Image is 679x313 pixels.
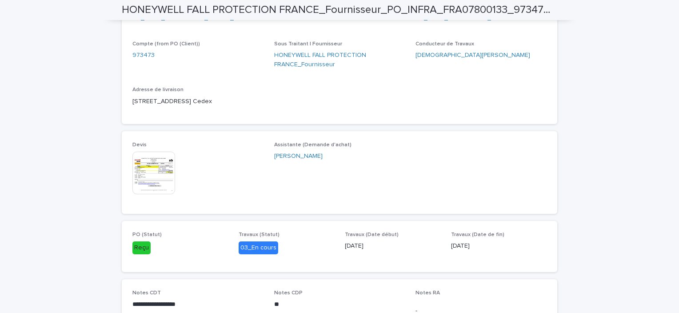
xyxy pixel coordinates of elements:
span: Sous Traitant | Fournisseur [274,41,342,47]
span: Devis [132,142,147,148]
a: [PERSON_NAME] [274,152,323,161]
span: Travaux (Date début) [345,232,399,237]
span: Notes CDP [274,290,303,296]
span: Travaux (Date de fin) [451,232,504,237]
p: [STREET_ADDRESS] Cedex [132,97,264,106]
span: Conducteur de Travaux [415,41,474,47]
span: Notes CDT [132,290,161,296]
span: Notes RA [415,290,440,296]
span: PO (Statut) [132,232,162,237]
h2: HONEYWELL FALL PROTECTION FRANCE_Fournisseur_PO_INFRA_FRA07800133_973473_2319.03_2319.03 [122,4,554,16]
div: Reçu [132,241,151,254]
span: Adresse de livraison [132,87,184,92]
a: [DEMOGRAPHIC_DATA][PERSON_NAME] [415,51,530,60]
p: [DATE] [451,241,547,251]
span: Assistante (Demande d'achat) [274,142,351,148]
span: Travaux (Statut) [239,232,280,237]
a: 973473 [132,51,155,60]
p: [DATE] [345,241,440,251]
span: Compte (from PO (Client)) [132,41,200,47]
div: 03_En cours [239,241,278,254]
a: HONEYWELL FALL PROTECTION FRANCE_Fournisseur [274,51,405,69]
